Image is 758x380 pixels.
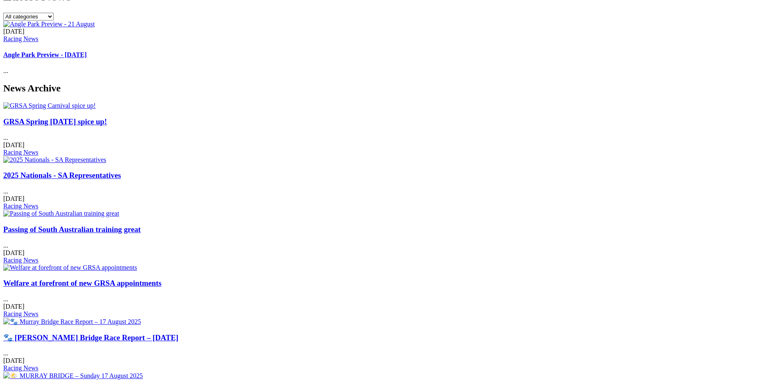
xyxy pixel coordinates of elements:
div: ... [3,333,755,372]
a: 🐾 [PERSON_NAME] Bridge Race Report – [DATE] [3,333,178,342]
span: [DATE] [3,303,25,310]
img: 2025 Nationals - SA Representatives [3,156,106,164]
img: GRSA Spring Carnival spice up! [3,102,96,109]
h2: News Archive [3,83,755,94]
span: [DATE] [3,249,25,256]
img: Angle Park Preview - 21 August [3,20,95,28]
a: 2025 Nationals - SA Representatives [3,171,121,180]
span: [DATE] [3,141,25,148]
div: ... [3,225,755,264]
div: ... [3,117,755,156]
img: Passing of South Australian training great [3,210,119,217]
a: Angle Park Preview - [DATE] [3,51,87,58]
img: Welfare at forefront of new GRSA appointments [3,264,137,271]
div: ... [3,28,755,75]
div: ... [3,171,755,210]
img: 🐾 Murray Bridge Race Report – 17 August 2025 [3,318,141,325]
span: [DATE] [3,28,25,35]
span: [DATE] [3,357,25,364]
a: Racing News [3,364,38,371]
a: Racing News [3,203,38,209]
a: Racing News [3,257,38,264]
span: [DATE] [3,195,25,202]
a: Racing News [3,35,38,42]
img: 🌤️ MURRAY BRIDGE – Sunday 17 August 2025 [3,372,143,380]
a: GRSA Spring [DATE] spice up! [3,117,107,126]
a: Racing News [3,310,38,317]
div: ... [3,279,755,318]
a: Welfare at forefront of new GRSA appointments [3,279,162,287]
a: Passing of South Australian training great [3,225,141,234]
a: Racing News [3,149,38,156]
